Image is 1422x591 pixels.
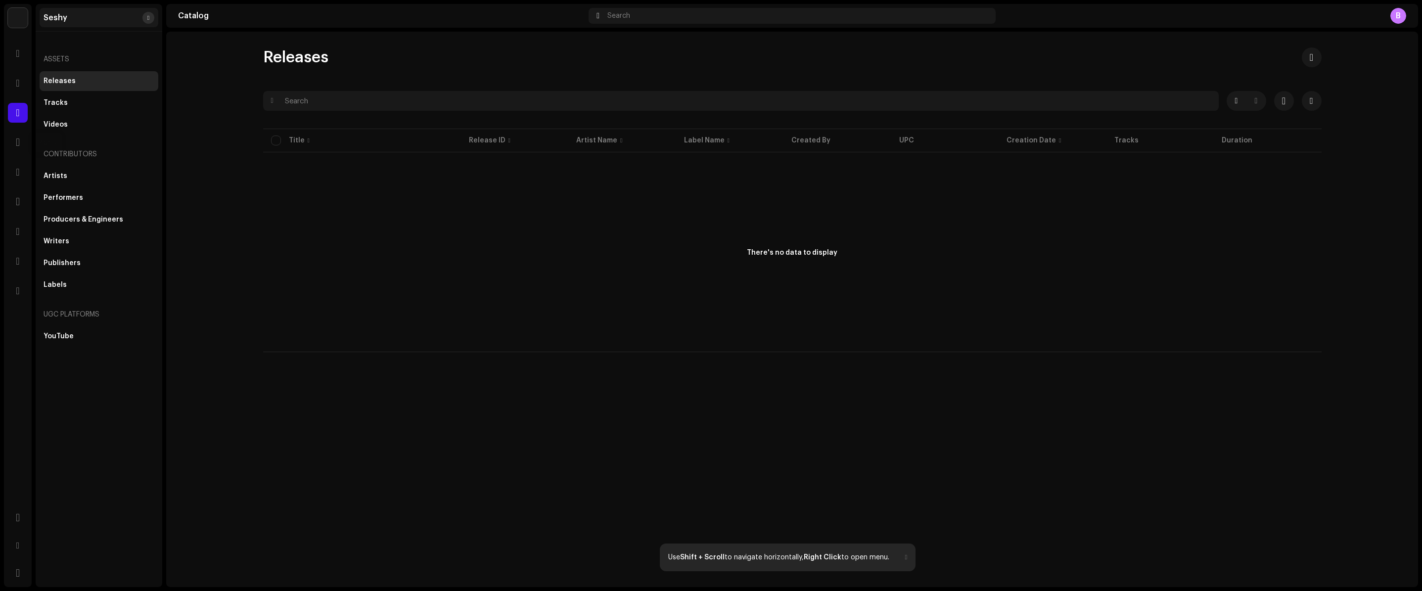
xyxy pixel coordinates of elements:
[44,172,67,180] div: Artists
[40,210,158,229] re-m-nav-item: Producers & Engineers
[44,281,67,289] div: Labels
[40,303,158,326] re-a-nav-header: UGC Platforms
[680,554,725,561] strong: Shift + Scroll
[44,216,123,224] div: Producers & Engineers
[40,166,158,186] re-m-nav-item: Artists
[44,259,81,267] div: Publishers
[40,231,158,251] re-m-nav-item: Writers
[747,248,837,258] div: There's no data to display
[40,47,158,71] re-a-nav-header: Assets
[668,553,889,561] div: Use to navigate horizontally, to open menu.
[1390,8,1406,24] div: B
[44,237,69,245] div: Writers
[40,115,158,135] re-m-nav-item: Videos
[607,12,630,20] span: Search
[40,71,158,91] re-m-nav-item: Releases
[40,253,158,273] re-m-nav-item: Publishers
[44,332,74,340] div: YouTube
[804,554,841,561] strong: Right Click
[40,188,158,208] re-m-nav-item: Performers
[44,77,76,85] div: Releases
[44,121,68,129] div: Videos
[44,194,83,202] div: Performers
[40,326,158,346] re-m-nav-item: YouTube
[263,47,328,67] span: Releases
[40,275,158,295] re-m-nav-item: Labels
[8,8,28,28] img: 5cb769a2-f416-412e-93f9-80f124206f88
[44,99,68,107] div: Tracks
[40,93,158,113] re-m-nav-item: Tracks
[263,91,1219,111] input: Search
[40,142,158,166] re-a-nav-header: Contributors
[44,14,67,22] div: Seshy
[178,12,585,20] div: Catalog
